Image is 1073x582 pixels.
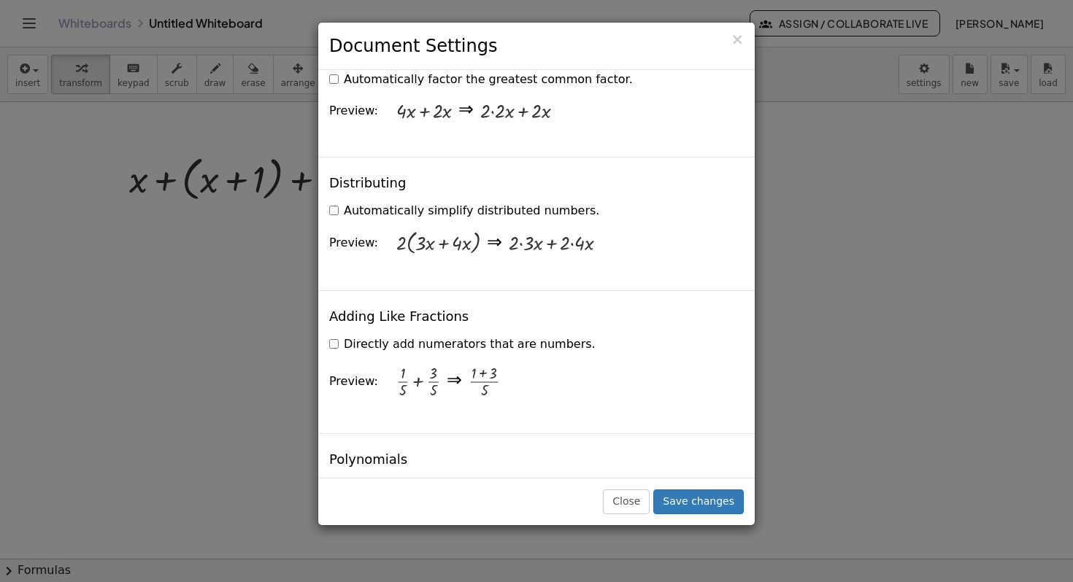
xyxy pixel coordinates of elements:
div: ⇒ [487,230,502,257]
button: Close [731,32,744,47]
span: Preview: [329,104,378,117]
div: ⇒ [458,98,474,124]
input: Directly add numerators that are numbers. [329,339,339,349]
h4: Adding Like Fractions [329,309,469,324]
span: Preview: [329,236,378,249]
button: Save changes [653,489,744,514]
span: Preview: [329,374,378,388]
label: Automatically simplify distributed numbers. [329,203,599,220]
div: ⇒ [447,368,462,395]
label: Automatically factor the greatest common factor. [329,71,633,88]
button: Close [603,489,650,514]
h4: Distributing [329,176,406,190]
input: Automatically factor the greatest common factor. [329,74,339,84]
input: Automatically simplify distributed numbers. [329,206,339,215]
h4: Polynomials [329,452,407,467]
label: Directly add numerators that are numbers. [329,336,596,353]
span: × [731,31,744,48]
h3: Document Settings [329,34,744,58]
